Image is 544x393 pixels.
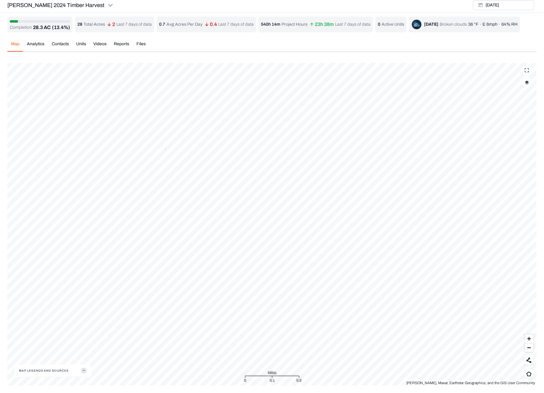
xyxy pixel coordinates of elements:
div: 0.1 [270,377,274,383]
p: Project Hours [281,21,307,28]
span: Miles [268,369,276,376]
button: Map Legends And Sources [19,365,87,377]
p: 540h 14m [261,21,280,28]
img: arrow [310,23,314,26]
button: Zoom in [525,334,534,343]
canvas: Map [7,63,537,386]
button: Units [73,41,90,52]
p: Last 7 days of data [335,21,371,28]
p: [PERSON_NAME] 2024 Timber Harvest [7,1,104,9]
img: arrow [107,23,111,26]
p: Completion [10,24,32,31]
img: layerIcon [525,80,529,85]
div: 0 [244,377,246,383]
p: 0 [378,21,380,28]
p: Broken clouds [440,21,467,28]
p: 0.7 [159,21,165,28]
button: Zoom out [525,343,534,352]
p: Last 7 days of data [218,21,254,28]
button: Files [133,41,149,52]
div: [DATE] [424,21,438,28]
div: [PERSON_NAME], Maxar, Earthstar Geographics, and the GIS User Community [405,380,537,386]
p: Active Units [382,21,404,28]
img: broken-clouds-night-D27faUOw.png [412,20,422,29]
p: 28.3 AC [33,24,51,31]
p: 0.4 [205,23,217,26]
img: arrow [205,23,209,26]
button: Contacts [48,41,73,52]
div: 0.2 [296,377,302,383]
p: (13.4%) [52,24,70,31]
p: 23h 38m [310,23,334,26]
button: Map [7,41,23,52]
button: [DATE] [473,0,534,10]
p: 28 [77,21,82,28]
p: E 6mph [483,21,497,28]
p: 2 [107,23,115,26]
p: · [480,21,481,28]
button: Videos [90,41,110,52]
p: 64% RH [501,21,517,28]
button: 2 [165,149,166,149]
p: Last 7 days of data [116,21,152,28]
p: Avg Acres Per Day [166,21,203,28]
p: · [499,21,500,28]
p: 36 °F [468,21,479,28]
button: Analytics [23,41,48,52]
p: Total Acres [84,21,105,28]
button: Reports [110,41,133,52]
button: 28.3 AC(13.4%) [33,24,70,31]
